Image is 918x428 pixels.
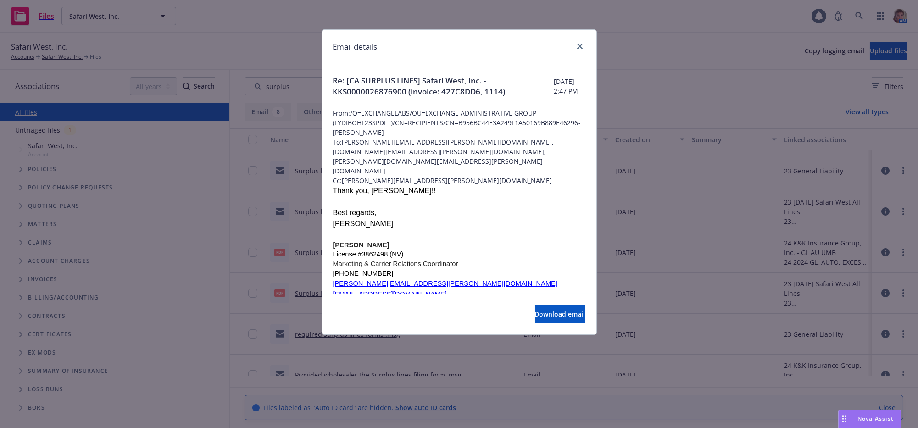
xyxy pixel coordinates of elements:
[535,310,585,318] span: Download email
[574,41,585,52] a: close
[333,75,554,97] span: Re: [CA SURPLUS LINES] Safari West, Inc. - KKS0000026876900 (invoice: 427C8DD6, 1114)
[838,410,901,428] button: Nova Assist
[333,241,389,249] b: [PERSON_NAME]
[535,305,585,323] button: Download email
[333,187,436,195] span: Thank you, [PERSON_NAME]!!
[333,218,585,229] div: [PERSON_NAME]
[333,176,585,185] span: Cc: [PERSON_NAME][EMAIL_ADDRESS][PERSON_NAME][DOMAIN_NAME]
[333,290,447,298] a: [EMAIL_ADDRESS][DOMAIN_NAME]
[554,77,585,96] span: [DATE] 2:47 PM
[333,209,585,229] span: Best regards,
[333,137,585,176] span: To: [PERSON_NAME][EMAIL_ADDRESS][PERSON_NAME][DOMAIN_NAME], [DOMAIN_NAME][EMAIL_ADDRESS][PERSON_N...
[839,410,850,428] div: Drag to move
[333,108,585,137] span: From: /O=EXCHANGELABS/OU=EXCHANGE ADMINISTRATIVE GROUP (FYDIBOHF23SPDLT)/CN=RECIPIENTS/CN=B956BC4...
[857,415,894,422] span: Nova Assist
[333,250,404,258] span: License #3862498 (NV)
[333,270,394,277] span: [PHONE_NUMBER]
[333,280,557,287] u: [PERSON_NAME][EMAIL_ADDRESS][PERSON_NAME][DOMAIN_NAME]
[333,260,458,267] span: Marketing & Carrier Relations Coordinator
[333,41,378,53] h1: Email details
